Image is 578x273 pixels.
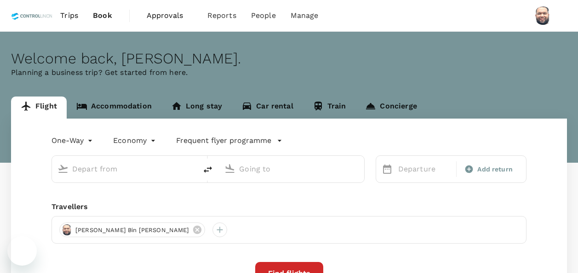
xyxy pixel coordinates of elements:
a: Accommodation [67,97,161,119]
span: Manage [291,10,319,21]
span: People [251,10,276,21]
button: Open [358,168,360,170]
span: Trips [60,10,78,21]
span: Reports [207,10,236,21]
span: [PERSON_NAME] Bin [PERSON_NAME] [70,226,195,235]
a: Train [303,97,356,119]
span: Book [93,10,112,21]
span: Add return [477,165,513,174]
img: avatar-67b4218f54620.jpeg [62,224,73,235]
a: Long stay [161,97,232,119]
img: Control Union Malaysia Sdn. Bhd. [11,6,53,26]
p: Frequent flyer programme [176,135,271,146]
a: Concierge [355,97,426,119]
a: Flight [11,97,67,119]
input: Depart from [72,162,177,176]
div: Travellers [52,201,526,212]
p: Departure [398,164,451,175]
button: Frequent flyer programme [176,135,282,146]
button: Open [190,168,192,170]
div: [PERSON_NAME] Bin [PERSON_NAME] [59,222,205,237]
p: Planning a business trip? Get started from here. [11,67,567,78]
img: Muhammad Hariz Bin Abdul Rahman [534,6,552,25]
iframe: Button to launch messaging window [7,236,37,266]
div: One-Way [52,133,95,148]
div: Welcome back , [PERSON_NAME] . [11,50,567,67]
input: Going to [239,162,344,176]
div: Economy [113,133,158,148]
a: Car rental [232,97,303,119]
span: Approvals [147,10,193,21]
button: delete [197,159,219,181]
